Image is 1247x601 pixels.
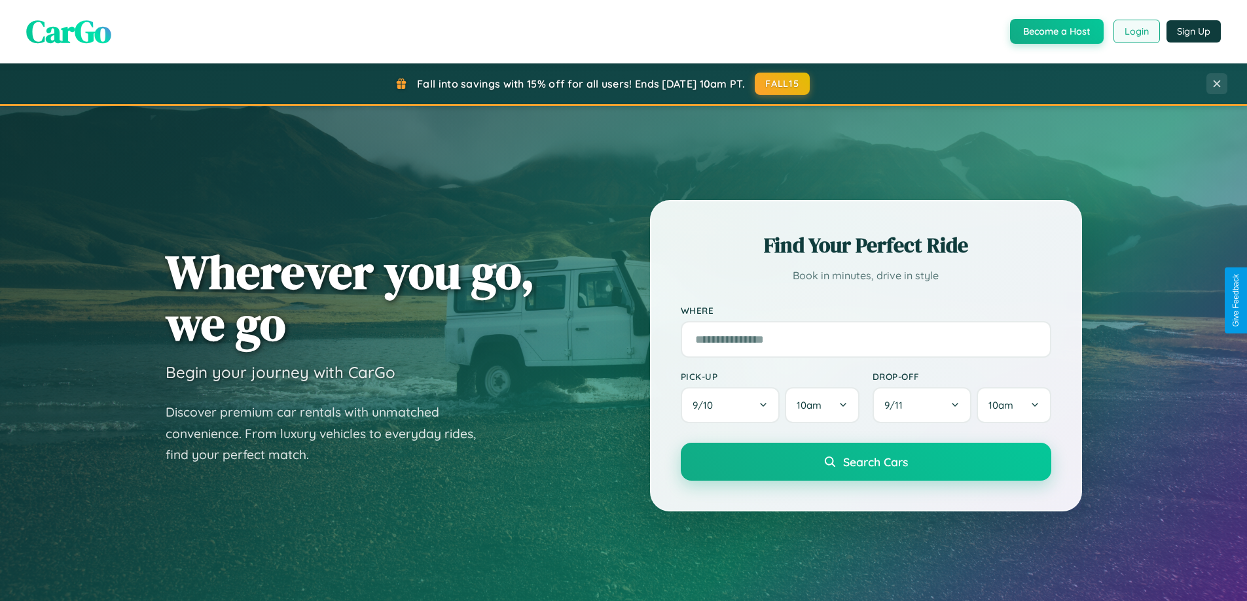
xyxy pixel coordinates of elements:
[843,455,908,469] span: Search Cars
[417,77,745,90] span: Fall into savings with 15% off for all users! Ends [DATE] 10am PT.
[755,73,810,95] button: FALL15
[166,362,395,382] h3: Begin your journey with CarGo
[26,10,111,53] span: CarGo
[977,387,1051,423] button: 10am
[1231,274,1240,327] div: Give Feedback
[1113,20,1160,43] button: Login
[166,246,535,349] h1: Wherever you go, we go
[681,231,1051,260] h2: Find Your Perfect Ride
[681,305,1051,316] label: Where
[681,443,1051,481] button: Search Cars
[166,402,493,466] p: Discover premium car rentals with unmatched convenience. From luxury vehicles to everyday rides, ...
[988,399,1013,411] span: 10am
[785,387,859,423] button: 10am
[884,399,909,411] span: 9 / 11
[873,371,1051,382] label: Drop-off
[873,387,972,423] button: 9/11
[693,399,719,411] span: 9 / 10
[1010,19,1104,44] button: Become a Host
[797,399,822,411] span: 10am
[681,266,1051,285] p: Book in minutes, drive in style
[681,371,859,382] label: Pick-up
[681,387,780,423] button: 9/10
[1166,20,1221,43] button: Sign Up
